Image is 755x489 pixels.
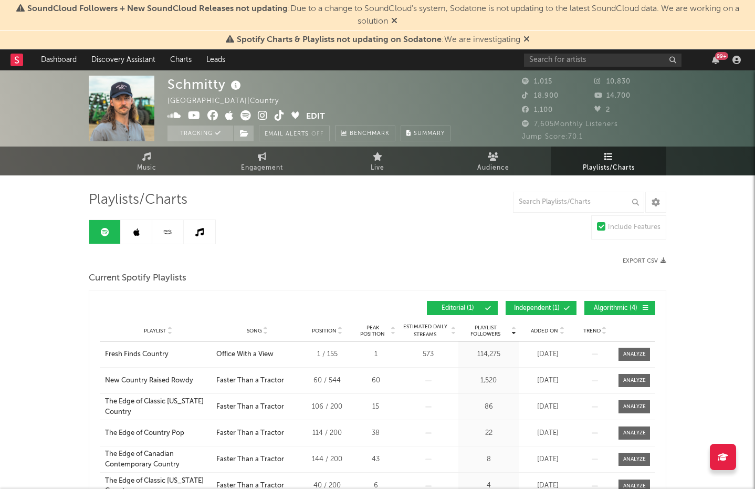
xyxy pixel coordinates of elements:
span: Playlists/Charts [583,162,635,174]
div: 99 + [715,52,728,60]
span: Summary [414,131,445,137]
span: Estimated Daily Streams [401,323,449,339]
span: 7,605 Monthly Listeners [522,121,618,128]
span: 14,700 [594,92,631,99]
div: 1 [356,349,395,360]
div: [GEOGRAPHIC_DATA] | Country [167,95,291,108]
div: Fresh Finds Country [105,349,169,360]
span: 1,100 [522,107,553,113]
div: Faster Than a Tractor [216,402,284,412]
em: Off [311,131,324,137]
div: 573 [401,349,456,360]
span: 2 [594,107,610,113]
div: [DATE] [521,454,574,465]
a: Benchmark [335,126,395,141]
span: 1,015 [522,78,552,85]
div: [DATE] [521,402,574,412]
span: Live [371,162,384,174]
span: Dismiss [523,36,530,44]
a: Engagement [204,147,320,175]
div: 144 / 200 [303,454,351,465]
button: Edit [306,110,325,123]
span: Song [247,328,262,334]
span: : We are investigating [237,36,520,44]
span: Position [312,328,337,334]
span: 18,900 [522,92,559,99]
span: Playlist Followers [461,325,510,337]
a: Live [320,147,435,175]
a: Fresh Finds Country [105,349,211,360]
a: Charts [163,49,199,70]
span: Added On [531,328,558,334]
span: Benchmark [350,128,390,140]
span: Playlist [144,328,166,334]
a: Leads [199,49,233,70]
div: 15 [356,402,395,412]
div: Faster Than a Tractor [216,428,284,439]
span: Editorial ( 1 ) [434,305,482,311]
span: Trend [583,328,601,334]
div: 106 / 200 [303,402,351,412]
span: : Due to a change to SoundCloud's system, Sodatone is not updating to the latest SoundCloud data.... [27,5,739,26]
div: 86 [461,402,516,412]
a: Playlists/Charts [551,147,666,175]
a: Music [89,147,204,175]
span: Dismiss [391,17,397,26]
div: 114 / 200 [303,428,351,439]
button: Independent(1) [506,301,576,315]
div: New Country Raised Rowdy [105,376,193,386]
div: 43 [356,454,395,465]
div: The Edge of Country Pop [105,428,184,439]
span: Playlists/Charts [89,194,187,206]
div: Include Features [608,221,660,234]
span: Engagement [241,162,283,174]
span: 10,830 [594,78,631,85]
button: Algorithmic(4) [584,301,655,315]
div: 38 [356,428,395,439]
div: 8 [461,454,516,465]
button: Summary [401,126,450,141]
div: 1,520 [461,376,516,386]
div: [DATE] [521,376,574,386]
button: Export CSV [623,258,666,264]
div: 114,275 [461,349,516,360]
div: [DATE] [521,349,574,360]
div: [DATE] [521,428,574,439]
a: New Country Raised Rowdy [105,376,211,386]
div: 22 [461,428,516,439]
span: SoundCloud Followers + New SoundCloud Releases not updating [27,5,288,13]
span: Audience [477,162,509,174]
a: The Edge of Classic [US_STATE] Country [105,397,211,417]
div: Faster Than a Tractor [216,376,284,386]
span: Spotify Charts & Playlists not updating on Sodatone [237,36,442,44]
div: 1 / 155 [303,349,351,360]
button: 99+ [712,56,719,64]
a: Discovery Assistant [84,49,163,70]
button: Email AlertsOff [259,126,330,141]
span: Peak Position [356,325,389,337]
a: Audience [435,147,551,175]
button: Editorial(1) [427,301,498,315]
a: The Edge of Country Pop [105,428,211,439]
a: The Edge of Canadian Contemporary Country [105,449,211,470]
button: Tracking [167,126,233,141]
a: Dashboard [34,49,84,70]
div: Schmitty [167,76,244,93]
div: Office With a View [216,349,274,360]
div: 60 [356,376,395,386]
span: Music [137,162,156,174]
input: Search Playlists/Charts [513,192,644,213]
span: Independent ( 1 ) [512,305,561,311]
div: 60 / 544 [303,376,351,386]
input: Search for artists [524,54,681,67]
span: Algorithmic ( 4 ) [591,305,639,311]
div: Faster Than a Tractor [216,454,284,465]
span: Jump Score: 70.1 [522,133,583,140]
span: Current Spotify Playlists [89,272,186,285]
